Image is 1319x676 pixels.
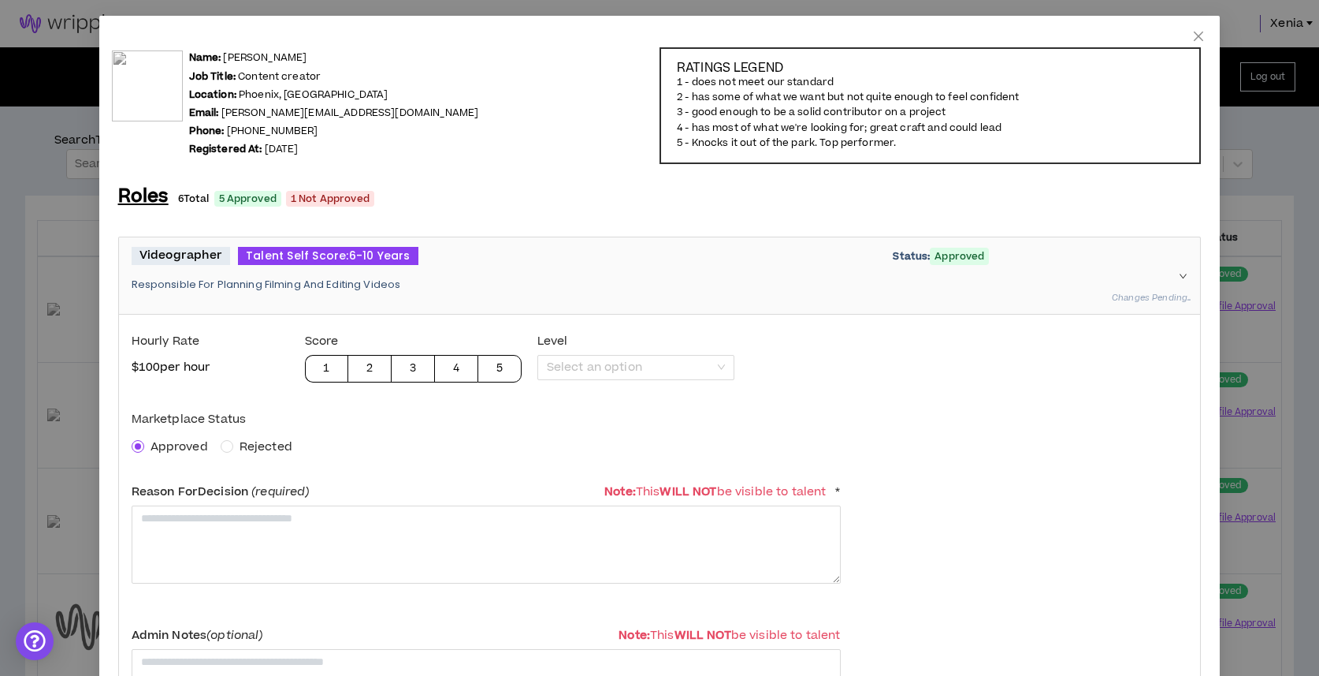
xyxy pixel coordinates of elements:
[1177,16,1220,58] button: Close
[132,405,841,433] label: Marketplace Status
[410,360,416,377] p: 3
[189,124,225,138] b: Phone:
[677,121,1001,136] p: 4 - has most of what we're looking for; great craft and could lead
[119,237,1201,314] div: VideographerTalent Self Score:6-10 YearsStatus:ApprovedResponsible For Planning Filming And Editi...
[132,627,263,644] span: Admin Notes
[189,88,236,102] b: Location:
[323,360,329,377] p: 1
[659,484,716,500] b: WILL NOT
[677,136,896,151] p: 5 - Knocks it out of the park. Top performer.
[1192,30,1205,43] span: close
[251,484,309,500] i: (required)
[189,142,262,156] b: Registered At:
[189,106,219,120] b: Email:
[189,50,221,65] b: Name:
[132,247,230,265] span: Videographer
[227,124,318,138] a: [PHONE_NUMBER]
[677,90,1019,105] p: 2 - has some of what we want but not quite enough to feel confident
[453,360,459,377] p: 4
[16,622,54,660] div: Open Intercom Messenger
[118,183,169,211] h5: Roles
[674,627,731,644] b: WILL NOT
[604,484,636,500] b: Note:
[214,191,281,207] span: 5 Approved
[221,106,479,120] a: [PERSON_NAME][EMAIL_ADDRESS][DOMAIN_NAME]
[238,247,418,265] span: Talent Self Score: 6-10 Years
[619,627,650,644] b: Note:
[239,88,388,102] span: Phoenix , [GEOGRAPHIC_DATA]
[893,249,930,263] span: Status:
[286,191,374,207] span: 1 Not Approved
[537,327,734,355] label: Level
[132,327,289,355] label: Hourly Rate
[604,484,826,500] span: This be visible to talent
[132,484,310,500] span: Reason For Decision
[112,50,183,121] img: f2Tpx7z8tsPc0anWFiz7v0ZbCeyF5GJo3TRLZ5qz.png
[178,192,210,205] span: 6 Total
[677,75,834,90] p: 1 - does not meet our standard
[930,248,989,265] span: Approved
[189,142,479,157] p: [DATE]
[150,439,208,455] span: Approved
[189,50,479,65] p: [PERSON_NAME]
[305,327,522,355] label: Score
[189,69,479,84] p: Content creator
[677,61,783,75] h4: RATINGS LEGEND
[132,360,289,375] p: $ 100 per hour
[677,105,946,120] p: 3 - good enough to be a solid contributor on a project
[1112,292,1191,304] span: Changes Pending..
[206,627,262,644] i: (optional)
[189,69,236,84] b: Job Title:
[619,627,840,644] span: This be visible to talent
[132,278,1169,292] p: Responsible For Planning Filming And Editing Videos
[496,360,503,377] p: 5
[240,439,292,455] span: Rejected
[1179,271,1187,280] span: right
[366,360,373,377] p: 2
